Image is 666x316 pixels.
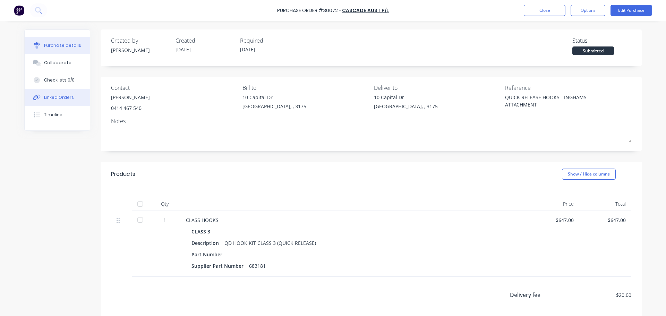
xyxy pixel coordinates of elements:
[610,5,652,16] button: Edit Purchase
[44,60,71,66] div: Collaborate
[240,36,299,45] div: Required
[572,46,614,55] div: Submitted
[191,249,228,259] div: Part Number
[585,216,626,224] div: $647.00
[25,89,90,106] button: Linked Orders
[224,238,316,248] div: QD HOOK KIT CLASS 3 (QUICK RELEASE)
[25,106,90,123] button: Timeline
[44,112,62,118] div: Timeline
[25,37,90,54] button: Purchase details
[242,94,306,101] div: 10 Capital Dr
[111,36,170,45] div: Created by
[44,42,81,49] div: Purchase details
[505,84,631,92] div: Reference
[191,238,224,248] div: Description
[155,216,175,224] div: 1
[44,94,74,101] div: Linked Orders
[191,227,213,237] div: CLASS 3
[149,197,180,211] div: Qty
[242,103,306,110] div: [GEOGRAPHIC_DATA], , 3175
[374,84,500,92] div: Deliver to
[579,197,631,211] div: Total
[510,291,562,299] div: Delivery fee
[111,46,170,54] div: [PERSON_NAME]
[527,197,579,211] div: Price
[342,7,389,14] a: CASCADE AUST P/L
[111,104,150,112] div: 0414 467 540
[374,94,438,101] div: 10 Capital Dr
[571,5,605,16] button: Options
[186,216,522,224] div: CLASS HOOKS
[44,77,75,83] div: Checklists 0/0
[249,261,266,271] div: 683181
[524,5,565,16] button: Close
[111,84,237,92] div: Contact
[111,117,631,125] div: Notes
[25,54,90,71] button: Collaborate
[572,36,631,45] div: Status
[111,94,150,101] div: [PERSON_NAME]
[242,84,369,92] div: Bill to
[191,261,249,271] div: Supplier Part Number
[14,5,24,16] img: Factory
[562,291,631,299] div: $20.00
[533,216,574,224] div: $647.00
[562,169,616,180] button: Show / Hide columns
[25,71,90,89] button: Checklists 0/0
[277,7,341,14] div: Purchase Order #30072 -
[374,103,438,110] div: [GEOGRAPHIC_DATA], , 3175
[176,36,234,45] div: Created
[505,94,592,109] textarea: QUICK RELEASE HOOKS - INGHAMS ATTACHMENT
[111,170,135,178] div: Products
